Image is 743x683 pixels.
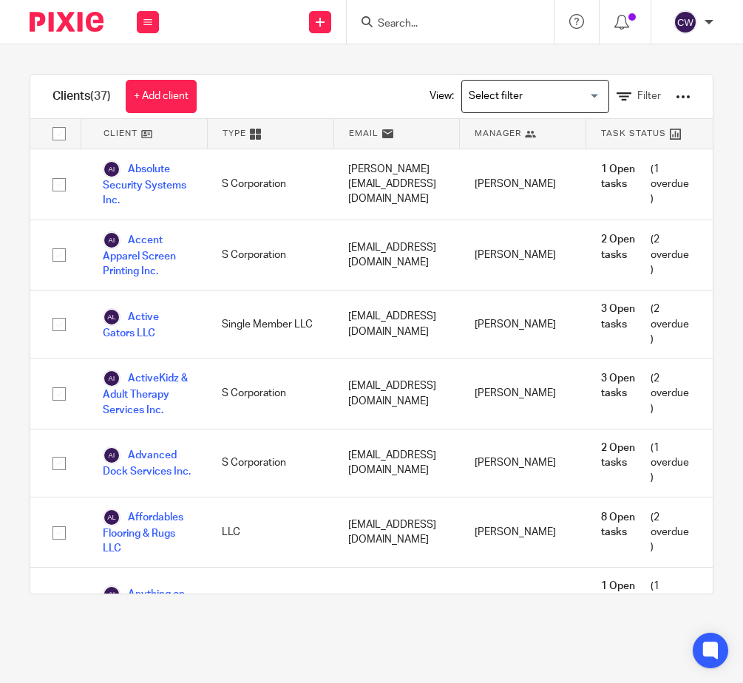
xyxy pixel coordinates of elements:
[126,80,197,113] a: + Add client
[460,220,586,290] div: [PERSON_NAME]
[45,120,73,148] input: Select all
[601,302,691,347] span: (2 overdue)
[460,149,586,220] div: [PERSON_NAME]
[103,370,121,387] img: svg%3E
[103,160,192,208] a: Absolute Security Systems Inc.
[333,497,460,568] div: [EMAIL_ADDRESS][DOMAIN_NAME]
[103,231,121,249] img: svg%3E
[103,446,192,479] a: Advanced Dock Services Inc.
[90,90,111,102] span: (37)
[333,290,460,358] div: [EMAIL_ADDRESS][DOMAIN_NAME]
[103,585,121,603] img: svg%3E
[601,441,648,486] span: 2 Open tasks
[601,232,648,277] span: 2 Open tasks
[207,290,333,358] div: Single Member LLC
[103,509,192,557] a: Affordables Flooring & Rugs LLC
[30,12,104,32] img: Pixie
[207,429,333,497] div: S Corporation
[207,149,333,220] div: S Corporation
[601,371,648,416] span: 3 Open tasks
[601,579,691,624] span: (1 overdue)
[223,127,246,140] span: Type
[601,579,648,624] span: 1 Open tasks
[637,91,661,101] span: Filter
[104,127,138,140] span: Client
[475,127,521,140] span: Manager
[376,18,509,31] input: Search
[601,441,691,486] span: (1 overdue)
[333,149,460,220] div: [PERSON_NAME][EMAIL_ADDRESS][DOMAIN_NAME]
[207,568,333,635] div: C Corporation
[601,510,691,555] span: (2 overdue)
[207,220,333,290] div: S Corporation
[460,290,586,358] div: [PERSON_NAME]
[601,127,666,140] span: Task Status
[460,359,586,429] div: [PERSON_NAME]
[601,232,691,277] span: (2 overdue)
[207,359,333,429] div: S Corporation
[601,371,691,416] span: (2 overdue)
[460,568,586,635] div: [PERSON_NAME]
[601,302,648,347] span: 3 Open tasks
[103,308,192,341] a: Active Gators LLC
[674,10,697,34] img: svg%3E
[460,429,586,497] div: [PERSON_NAME]
[103,231,192,279] a: Accent Apparel Screen Printing Inc.
[601,510,648,555] span: 8 Open tasks
[333,568,460,635] div: noemail@on.file
[103,308,121,326] img: svg%3E
[461,80,609,113] div: Search for option
[103,585,192,618] a: Anything on Wheels Inc.
[601,162,648,207] span: 1 Open tasks
[464,84,600,109] input: Search for option
[103,446,121,464] img: svg%3E
[103,160,121,178] img: svg%3E
[207,497,333,568] div: LLC
[103,509,121,526] img: svg%3E
[601,162,691,207] span: (1 overdue)
[333,359,460,429] div: [EMAIL_ADDRESS][DOMAIN_NAME]
[333,220,460,290] div: [EMAIL_ADDRESS][DOMAIN_NAME]
[103,370,192,418] a: ActiveKidz & Adult Therapy Services Inc.
[407,75,691,118] div: View:
[333,429,460,497] div: [EMAIL_ADDRESS][DOMAIN_NAME]
[460,497,586,568] div: [PERSON_NAME]
[52,89,111,104] h1: Clients
[349,127,379,140] span: Email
